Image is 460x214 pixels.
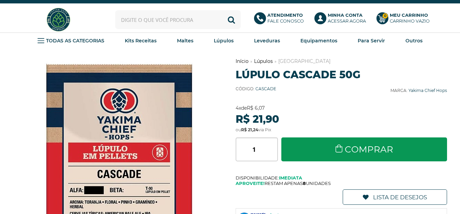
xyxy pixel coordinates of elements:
strong: R$ 21,24 [241,127,258,132]
b: 8 [303,180,306,186]
a: Minha ContaAcessar agora [314,12,370,27]
h1: Lúpulo Cascade 50g [236,68,447,81]
strong: Equipamentos [300,38,337,44]
a: Kits Receitas [125,36,157,46]
a: Lúpulos [214,36,234,46]
b: Atendimento [267,12,303,18]
strong: 0 [382,13,388,19]
strong: Kits Receitas [125,38,157,44]
a: Início [236,58,249,64]
strong: TODAS AS CATEGORIAS [46,38,104,44]
b: Aproveite! [236,180,265,186]
a: Para Servir [358,36,385,46]
a: [GEOGRAPHIC_DATA] [278,58,330,64]
span: Restam apenas unidades [236,180,447,186]
strong: Para Servir [358,38,385,44]
div: Carrinho Vazio [390,18,430,24]
a: Maltes [177,36,193,46]
a: Equipamentos [300,36,337,46]
a: Yakima Chief Hops [409,88,447,93]
strong: Maltes [177,38,193,44]
input: Digite o que você procura [115,10,241,29]
strong: Lúpulos [214,38,234,44]
span: CASCADE [255,86,276,91]
a: Comprar [281,137,447,161]
b: Código: [236,86,254,91]
a: Lúpulos [254,58,273,64]
strong: 4x [236,105,241,111]
a: TODAS AS CATEGORIAS [38,36,104,46]
strong: R$ 21,90 [236,113,279,125]
span: Disponibilidade: [236,175,447,180]
b: Meu Carrinho [390,12,428,18]
a: AtendimentoFale conosco [254,12,308,27]
button: Buscar [222,10,241,29]
b: Imediata [279,175,302,180]
strong: R$ 6,07 [247,105,265,111]
b: Marca: [390,88,407,93]
a: Lista de Desejos [343,189,447,205]
b: Minha Conta [328,12,362,18]
strong: Outros [405,38,422,44]
p: Fale conosco [267,12,304,24]
a: Outros [405,36,422,46]
strong: Leveduras [254,38,280,44]
p: Acessar agora [328,12,366,24]
a: Leveduras [254,36,280,46]
span: de [236,105,265,111]
img: Hopfen Haus BrewShop [46,7,71,32]
span: ou via Pix [236,127,271,132]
